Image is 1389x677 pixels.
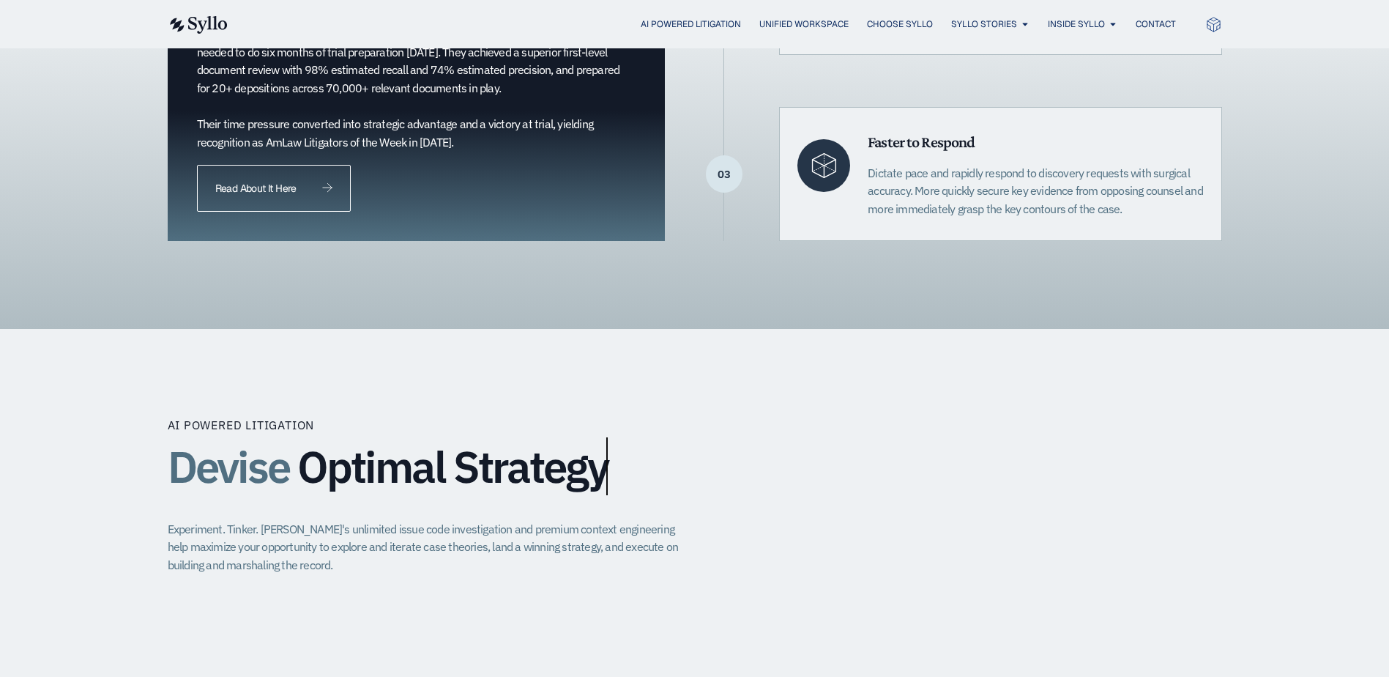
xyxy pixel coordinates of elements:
[257,18,1176,32] nav: Menu
[257,18,1176,32] div: Menu Toggle
[168,437,289,495] span: Devise
[868,164,1203,218] p: Dictate pace and rapidly respond to discovery requests with surgical accuracy. More quickly secur...
[641,18,741,31] a: AI Powered Litigation
[1048,18,1105,31] a: Inside Syllo
[215,183,296,193] span: Read About It Here
[168,520,691,574] p: Experiment. Tinker. [PERSON_NAME]'s unlimited issue code investigation and premium context engine...
[197,25,621,151] p: Under pressure in a $300M bet-the-company litigation, a [PERSON_NAME] trial team needed to do six...
[759,18,849,31] a: Unified Workspace
[868,133,975,151] span: Faster to Respond
[867,18,933,31] a: Choose Syllo
[197,165,351,212] a: Read About It Here
[168,16,228,34] img: syllo
[951,18,1017,31] a: Syllo Stories
[297,443,608,491] span: Optimal Strategy
[168,416,315,434] p: AI Powered Litigation
[706,174,742,175] p: 03
[1136,18,1176,31] a: Contact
